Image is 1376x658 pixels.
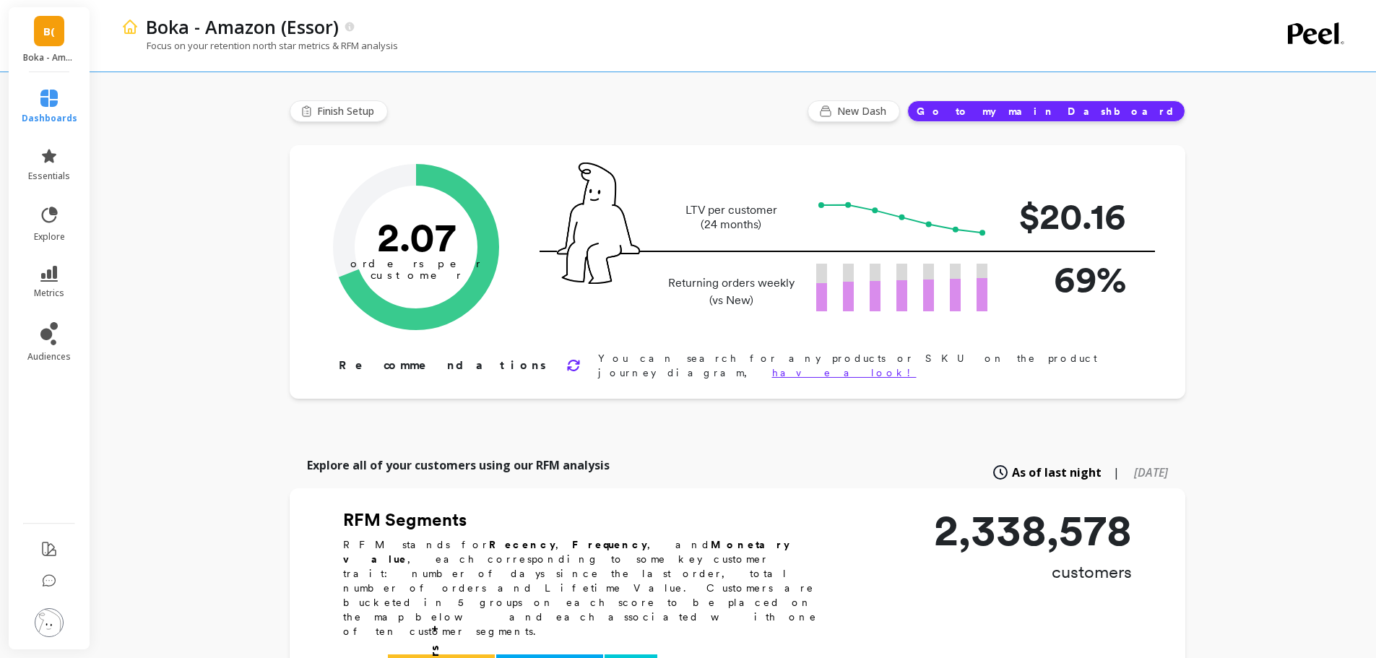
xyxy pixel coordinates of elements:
span: [DATE] [1134,464,1168,480]
tspan: orders per [350,257,482,270]
text: 2.07 [376,213,455,261]
span: | [1113,464,1120,481]
img: header icon [121,18,139,35]
p: LTV per customer (24 months) [664,203,799,232]
p: Boka - Amazon (Essor) [146,14,339,39]
p: customers [934,560,1132,584]
p: You can search for any products or SKU on the product journey diagram, [598,351,1139,380]
p: Explore all of your customers using our RFM analysis [307,456,610,474]
span: As of last night [1012,464,1102,481]
button: Finish Setup [290,100,388,122]
p: Focus on your retention north star metrics & RFM analysis [121,39,398,52]
span: metrics [34,287,64,299]
tspan: customer [370,269,462,282]
img: pal seatted on line [557,163,640,284]
p: 2,338,578 [934,508,1132,552]
p: $20.16 [1011,189,1126,243]
span: essentials [28,170,70,182]
h2: RFM Segments [343,508,834,532]
p: Recommendations [339,357,549,374]
b: Recency [489,539,555,550]
span: explore [34,231,65,243]
span: audiences [27,351,71,363]
span: dashboards [22,113,77,124]
span: B( [43,23,55,40]
p: 69% [1011,252,1126,306]
a: have a look! [772,367,917,378]
p: RFM stands for , , and , each corresponding to some key customer trait: number of days since the ... [343,537,834,638]
p: Boka - Amazon (Essor) [23,52,76,64]
button: New Dash [808,100,900,122]
button: Go to my main Dashboard [907,100,1185,122]
span: New Dash [837,104,891,118]
b: Frequency [572,539,647,550]
img: profile picture [35,608,64,637]
p: Returning orders weekly (vs New) [664,274,799,309]
span: Finish Setup [317,104,378,118]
